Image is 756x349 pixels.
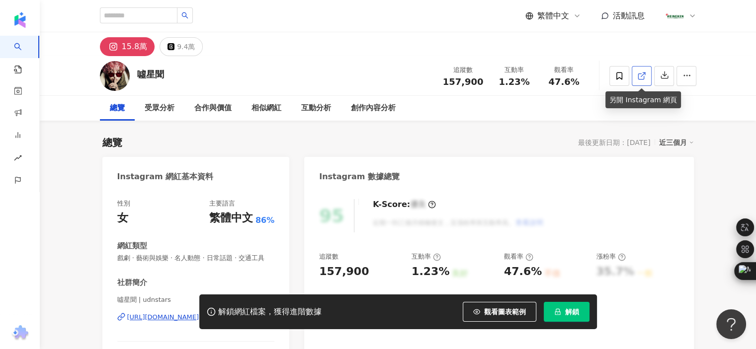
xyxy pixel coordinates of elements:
button: 觀看圖表範例 [463,302,536,322]
span: lock [554,308,561,315]
img: KOL Avatar [100,61,130,91]
div: 總覽 [102,136,122,149]
div: 總覽 [110,102,125,114]
div: 解鎖網紅檔案，獲得進階數據 [218,307,322,317]
div: 互動分析 [301,102,331,114]
div: 近三個月 [659,136,694,149]
button: 9.4萬 [160,37,203,56]
img: chrome extension [10,325,30,341]
span: 戲劇 · 藝術與娛樂 · 名人動態 · 日常話題 · 交通工具 [117,254,275,263]
span: 157,900 [443,76,484,87]
span: 1.23% [499,77,529,87]
div: 創作內容分析 [351,102,396,114]
button: 15.8萬 [100,37,155,56]
div: 追蹤數 [319,252,338,261]
span: 47.6% [548,77,579,87]
div: 互動率 [412,252,441,261]
span: 活動訊息 [613,11,645,20]
div: 噓星聞 [137,68,164,80]
span: rise [14,148,22,170]
span: 86% [255,215,274,226]
div: 性別 [117,199,130,208]
div: K-Score : [373,199,436,210]
div: 合作與價值 [194,102,232,114]
div: 最後更新日期：[DATE] [578,139,650,146]
div: 網紅類型 [117,241,147,251]
button: 解鎖 [544,302,589,322]
div: 157,900 [319,264,369,279]
div: 另開 Instagram 網頁 [605,91,681,108]
div: 繁體中文 [209,210,253,226]
a: search [14,36,34,74]
span: 觀看圖表範例 [484,308,526,316]
div: 1.23% [412,264,449,279]
div: 觀看率 [504,252,533,261]
div: 47.6% [504,264,542,279]
div: 受眾分析 [145,102,174,114]
span: 解鎖 [565,308,579,316]
div: 漲粉率 [596,252,626,261]
div: 9.4萬 [177,40,195,54]
span: 繁體中文 [537,10,569,21]
span: search [181,12,188,19]
div: 女 [117,210,128,226]
div: 觀看率 [545,65,583,75]
div: Instagram 網紅基本資料 [117,171,214,182]
div: Instagram 數據總覽 [319,171,400,182]
img: HTW_logo.png [665,6,684,25]
img: logo icon [12,12,28,28]
div: 15.8萬 [122,40,148,54]
div: 互動率 [496,65,533,75]
div: 追蹤數 [443,65,484,75]
div: 社群簡介 [117,278,147,288]
div: 主要語言 [209,199,235,208]
div: 相似網紅 [252,102,281,114]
